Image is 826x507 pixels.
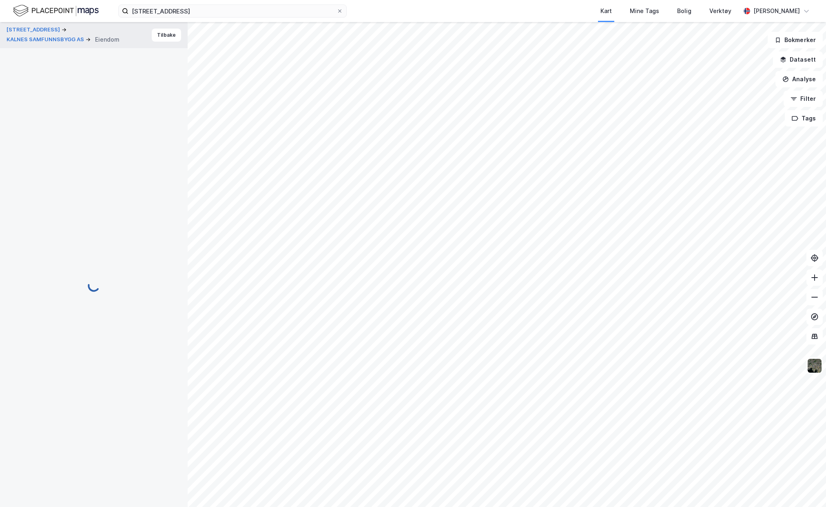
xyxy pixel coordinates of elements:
button: Tags [785,110,823,127]
button: KALNES SAMFUNNSBYGG AS [7,36,86,44]
div: Kart [600,6,612,16]
iframe: Chat Widget [785,468,826,507]
div: Mine Tags [630,6,659,16]
button: Bokmerker [768,32,823,48]
img: logo.f888ab2527a4732fd821a326f86c7f29.svg [13,4,99,18]
div: Kontrollprogram for chat [785,468,826,507]
img: spinner.a6d8c91a73a9ac5275cf975e30b51cfb.svg [87,279,100,292]
button: Filter [784,91,823,107]
div: Bolig [677,6,691,16]
div: Verktøy [709,6,731,16]
div: Eiendom [95,35,120,44]
button: Tilbake [152,29,181,42]
button: [STREET_ADDRESS] [7,26,62,34]
div: [PERSON_NAME] [753,6,800,16]
button: Datasett [773,51,823,68]
img: 9k= [807,358,822,374]
button: Analyse [775,71,823,87]
input: Søk på adresse, matrikkel, gårdeiere, leietakere eller personer [128,5,337,17]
